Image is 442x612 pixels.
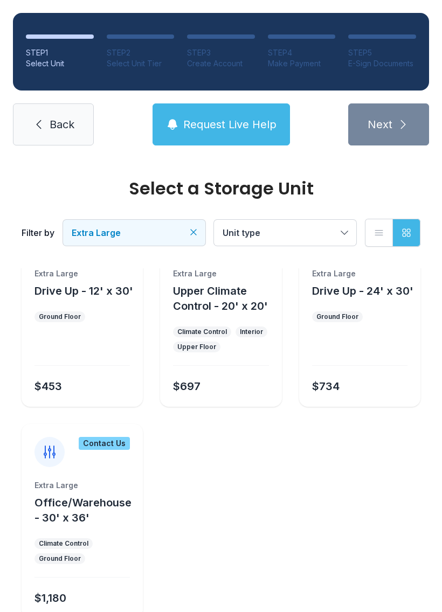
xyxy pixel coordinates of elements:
[312,284,413,297] span: Drive Up - 24' x 30'
[177,328,227,336] div: Climate Control
[268,58,336,69] div: Make Payment
[223,227,260,238] span: Unit type
[34,480,130,491] div: Extra Large
[368,117,392,132] span: Next
[312,379,340,394] div: $734
[107,47,175,58] div: STEP 2
[34,590,66,606] div: $1,180
[188,227,199,238] button: Clear filters
[312,268,408,279] div: Extra Large
[173,268,268,279] div: Extra Large
[173,283,277,314] button: Upper Climate Control - 20' x 20'
[34,495,139,525] button: Office/Warehouse - 30' x 36'
[39,539,88,548] div: Climate Control
[72,227,121,238] span: Extra Large
[348,47,416,58] div: STEP 5
[34,268,130,279] div: Extra Large
[26,58,94,69] div: Select Unit
[187,47,255,58] div: STEP 3
[26,47,94,58] div: STEP 1
[107,58,175,69] div: Select Unit Tier
[214,220,356,246] button: Unit type
[50,117,74,132] span: Back
[173,284,268,312] span: Upper Climate Control - 20' x 20'
[63,220,205,246] button: Extra Large
[34,284,133,297] span: Drive Up - 12' x 30'
[39,312,81,321] div: Ground Floor
[22,226,54,239] div: Filter by
[316,312,358,321] div: Ground Floor
[79,437,130,450] div: Contact Us
[177,343,216,351] div: Upper Floor
[173,379,201,394] div: $697
[39,554,81,563] div: Ground Floor
[312,283,413,298] button: Drive Up - 24' x 30'
[348,58,416,69] div: E-Sign Documents
[34,379,62,394] div: $453
[34,496,132,524] span: Office/Warehouse - 30' x 36'
[183,117,277,132] span: Request Live Help
[240,328,263,336] div: Interior
[22,180,420,197] div: Select a Storage Unit
[268,47,336,58] div: STEP 4
[34,283,133,298] button: Drive Up - 12' x 30'
[187,58,255,69] div: Create Account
